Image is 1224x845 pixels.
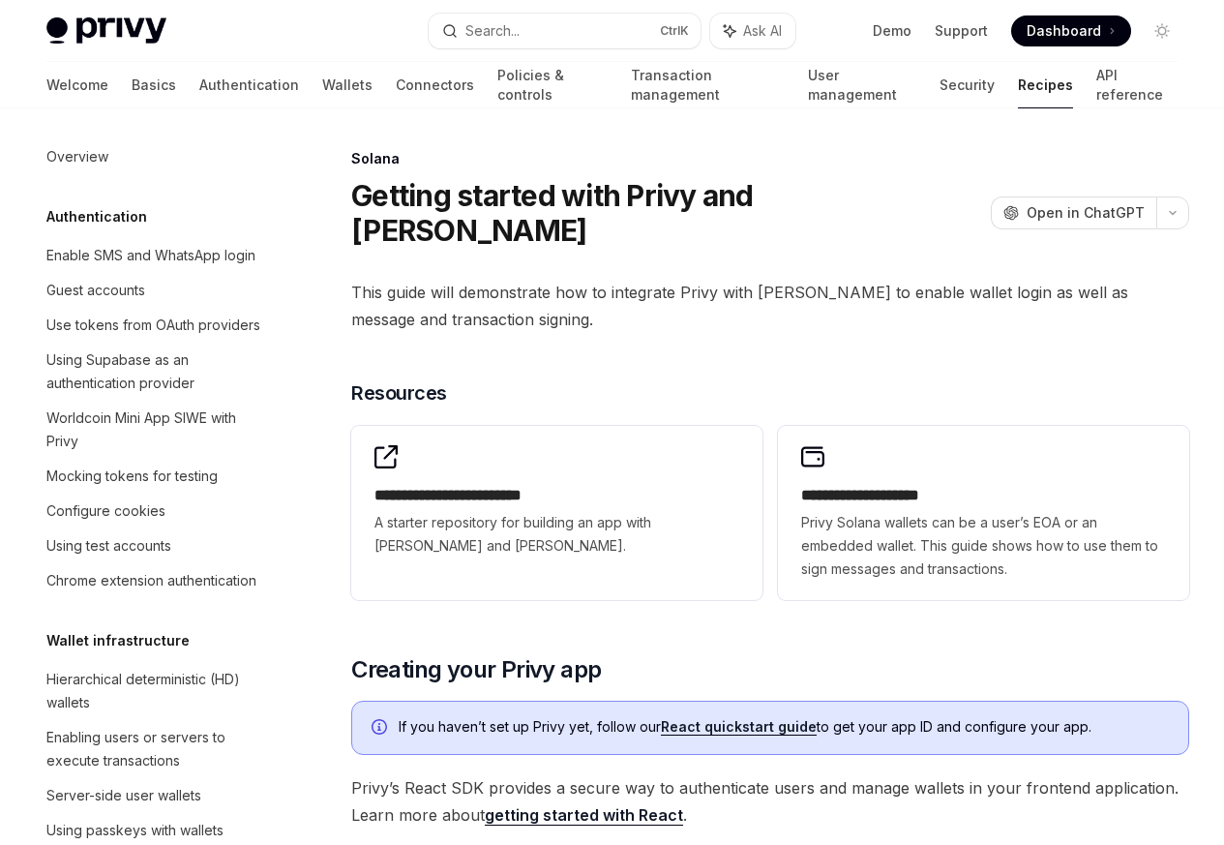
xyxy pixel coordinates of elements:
[46,499,165,523] div: Configure cookies
[429,14,701,48] button: Search...CtrlK
[46,145,108,168] div: Overview
[743,21,782,41] span: Ask AI
[1147,15,1178,46] button: Toggle dark mode
[372,719,391,739] svg: Info
[46,205,147,228] h5: Authentication
[399,717,1169,737] span: If you haven’t set up Privy yet, follow our to get your app ID and configure your app.
[465,19,520,43] div: Search...
[351,379,447,407] span: Resources
[46,314,260,337] div: Use tokens from OAuth providers
[991,196,1156,229] button: Open in ChatGPT
[199,62,299,108] a: Authentication
[46,819,224,842] div: Using passkeys with wallets
[485,805,683,826] a: getting started with React
[31,308,279,343] a: Use tokens from OAuth providers
[31,139,279,174] a: Overview
[374,511,739,558] span: A starter repository for building an app with [PERSON_NAME] and [PERSON_NAME].
[31,343,279,401] a: Using Supabase as an authentication provider
[46,62,108,108] a: Welcome
[31,238,279,273] a: Enable SMS and WhatsApp login
[1018,62,1073,108] a: Recipes
[873,21,911,41] a: Demo
[31,662,279,720] a: Hierarchical deterministic (HD) wallets
[808,62,917,108] a: User management
[661,718,817,736] a: React quickstart guide
[497,62,608,108] a: Policies & controls
[132,62,176,108] a: Basics
[46,407,267,453] div: Worldcoin Mini App SIWE with Privy
[351,774,1189,829] span: Privy’s React SDK provides a secure way to authenticate users and manage wallets in your frontend...
[46,244,255,267] div: Enable SMS and WhatsApp login
[396,62,474,108] a: Connectors
[46,629,190,652] h5: Wallet infrastructure
[46,348,267,395] div: Using Supabase as an authentication provider
[46,534,171,558] div: Using test accounts
[935,21,988,41] a: Support
[940,62,995,108] a: Security
[351,178,983,248] h1: Getting started with Privy and [PERSON_NAME]
[631,62,784,108] a: Transaction management
[351,279,1189,333] span: This guide will demonstrate how to integrate Privy with [PERSON_NAME] to enable wallet login as w...
[1096,62,1178,108] a: API reference
[46,784,201,807] div: Server-side user wallets
[1027,203,1145,223] span: Open in ChatGPT
[31,720,279,778] a: Enabling users or servers to execute transactions
[46,465,218,488] div: Mocking tokens for testing
[351,654,601,685] span: Creating your Privy app
[46,726,267,772] div: Enabling users or servers to execute transactions
[31,401,279,459] a: Worldcoin Mini App SIWE with Privy
[46,668,267,714] div: Hierarchical deterministic (HD) wallets
[46,17,166,45] img: light logo
[322,62,373,108] a: Wallets
[31,778,279,813] a: Server-side user wallets
[31,563,279,598] a: Chrome extension authentication
[801,511,1166,581] span: Privy Solana wallets can be a user’s EOA or an embedded wallet. This guide shows how to use them ...
[351,149,1189,168] div: Solana
[31,273,279,308] a: Guest accounts
[710,14,795,48] button: Ask AI
[778,426,1189,600] a: **** **** **** *****Privy Solana wallets can be a user’s EOA or an embedded wallet. This guide sh...
[31,459,279,494] a: Mocking tokens for testing
[31,528,279,563] a: Using test accounts
[31,494,279,528] a: Configure cookies
[1011,15,1131,46] a: Dashboard
[660,23,689,39] span: Ctrl K
[1027,21,1101,41] span: Dashboard
[46,569,256,592] div: Chrome extension authentication
[46,279,145,302] div: Guest accounts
